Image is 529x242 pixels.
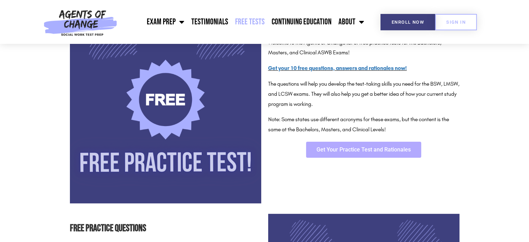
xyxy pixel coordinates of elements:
[335,13,368,31] a: About
[306,142,421,158] a: Get Your Practice Test and Rationales
[435,14,477,30] a: SIGN IN
[268,13,335,31] a: Continuing Education
[188,13,232,31] a: Testimonials
[121,13,368,31] nav: Menu
[268,65,407,71] a: Get your 10 free questions, answers and rationales now!
[70,221,261,236] h2: Free Practice Questions
[268,79,459,109] p: The questions will help you develop the test-taking skills you need for the BSW, LMSW, and LCSW e...
[446,20,466,24] span: SIGN IN
[316,147,411,153] span: Get Your Practice Test and Rationales
[232,13,268,31] a: Free Tests
[392,20,424,24] span: Enroll Now
[268,115,459,135] p: Note: Some states use different acronyms for these exams, but the content is the same at the Bach...
[143,13,188,31] a: Exam Prep
[380,14,435,30] a: Enroll Now
[268,38,459,58] p: Welcome to the Agents of Change list of free practice tests for the Bachelors, Masters, and Clini...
